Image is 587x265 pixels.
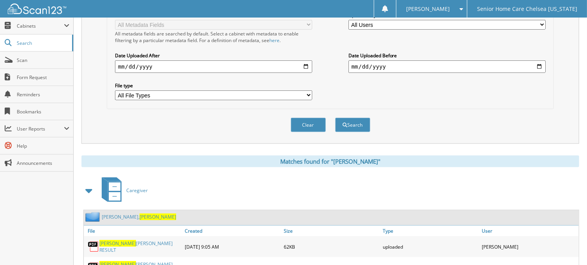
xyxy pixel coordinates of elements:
span: Form Request [17,74,69,81]
iframe: Chat Widget [548,228,587,265]
span: Scan [17,57,69,64]
a: File [84,226,183,236]
img: PDF.png [88,241,99,253]
span: Caregiver [126,187,148,194]
a: [PERSON_NAME][PERSON_NAME] RESULT [99,240,181,253]
span: Help [17,143,69,149]
span: Senior Home Care Chelsea [US_STATE] [477,7,577,11]
a: Type [381,226,480,236]
span: [PERSON_NAME] [140,214,176,220]
label: Date Uploaded After [115,52,312,59]
div: [PERSON_NAME] [480,238,579,255]
span: User Reports [17,125,64,132]
button: Clear [291,118,326,132]
div: All metadata fields are searched by default. Select a cabinet with metadata to enable filtering b... [115,30,312,44]
span: [PERSON_NAME] [406,7,450,11]
a: Created [183,226,282,236]
span: Search [17,40,68,46]
a: User [480,226,579,236]
a: Size [282,226,381,236]
div: [DATE] 9:05 AM [183,238,282,255]
input: start [115,60,312,73]
label: Date Uploaded Before [348,52,546,59]
a: Caregiver [97,175,148,206]
div: 62KB [282,238,381,255]
span: [PERSON_NAME] [99,240,136,247]
label: File type [115,82,312,89]
div: uploaded [381,238,480,255]
img: scan123-logo-white.svg [8,4,66,14]
span: Reminders [17,91,69,98]
span: Cabinets [17,23,64,29]
a: [PERSON_NAME],[PERSON_NAME] [102,214,176,220]
a: here [269,37,279,44]
div: Matches found for "[PERSON_NAME]" [81,155,579,167]
span: Bookmarks [17,108,69,115]
button: Search [335,118,370,132]
span: Announcements [17,160,69,166]
input: end [348,60,546,73]
img: folder2.png [85,212,102,222]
